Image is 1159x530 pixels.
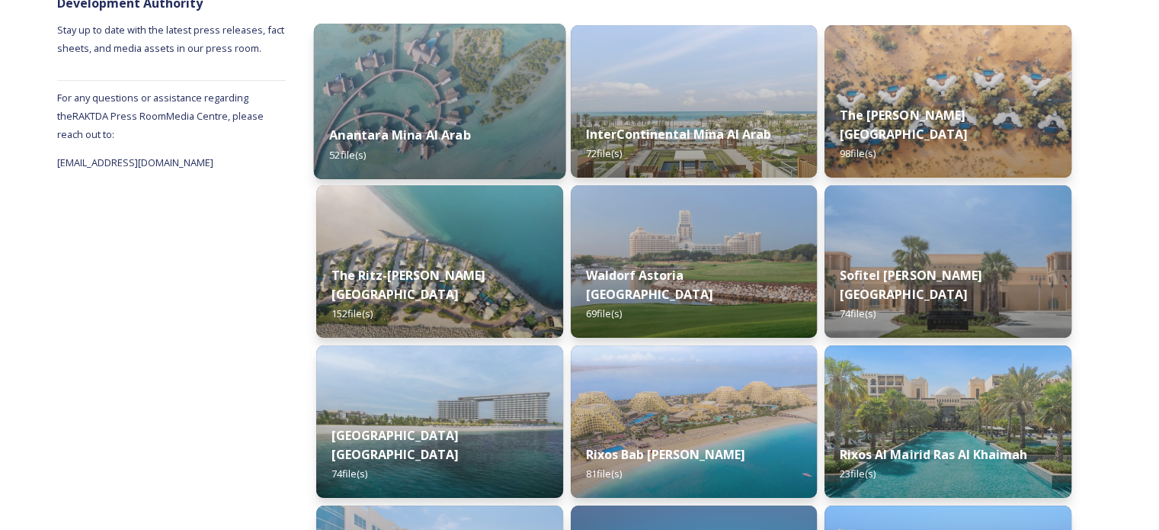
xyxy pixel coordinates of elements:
img: a9ebf5a1-172b-4e0c-a824-34c24c466fca.jpg [824,185,1071,338]
span: For any questions or assistance regarding the RAKTDA Press Room Media Centre, please reach out to: [57,91,264,141]
strong: [GEOGRAPHIC_DATA] [GEOGRAPHIC_DATA] [331,427,459,463]
span: 98 file(s) [840,146,876,160]
strong: The [PERSON_NAME] [GEOGRAPHIC_DATA] [840,107,967,143]
img: ce6e5df5-bf95-4540-aab7-1bfb19ca7ac2.jpg [824,25,1071,178]
span: 69 file(s) [586,307,622,320]
img: 78b6791c-afca-47d9-b215-0d5f683c3802.jpg [571,185,818,338]
strong: Sofitel [PERSON_NAME][GEOGRAPHIC_DATA] [840,267,981,303]
span: Stay up to date with the latest press releases, fact sheets, and media assets in our press room. [57,23,287,55]
img: 4bb72557-e925-488a-8015-31f862466ffe.jpg [314,24,565,179]
span: 52 file(s) [329,147,366,161]
span: 72 file(s) [586,146,622,160]
strong: Rixos Bab [PERSON_NAME] [586,446,745,463]
span: 74 file(s) [331,467,367,480]
span: [EMAIL_ADDRESS][DOMAIN_NAME] [57,156,213,169]
img: f7394c69-44d9-47a6-b400-a09558f9e5fa.jpg [824,345,1071,498]
strong: Rixos Al Mairid Ras Al Khaimah [840,446,1026,463]
img: c7d2be27-70fd-421d-abbd-f019b6627207.jpg [316,185,563,338]
strong: InterContinental Mina Al Arab [586,126,771,143]
img: aa4048f6-56b4-40ca-bd46-89bef3671076.jpg [571,25,818,178]
strong: The Ritz-[PERSON_NAME][GEOGRAPHIC_DATA] [331,267,485,303]
img: 6edc04dc-fcfe-4364-8953-8c9ab957814d.jpg [316,345,563,498]
strong: Anantara Mina Al Arab [329,127,471,143]
span: 152 file(s) [331,307,373,320]
span: 74 file(s) [840,307,876,320]
span: 23 file(s) [840,467,876,480]
span: 81 file(s) [586,467,622,480]
strong: Waldorf Astoria [GEOGRAPHIC_DATA] [586,267,713,303]
img: bbd0ffe6-73c8-4750-9b26-ac930e8e0144.jpg [571,345,818,498]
